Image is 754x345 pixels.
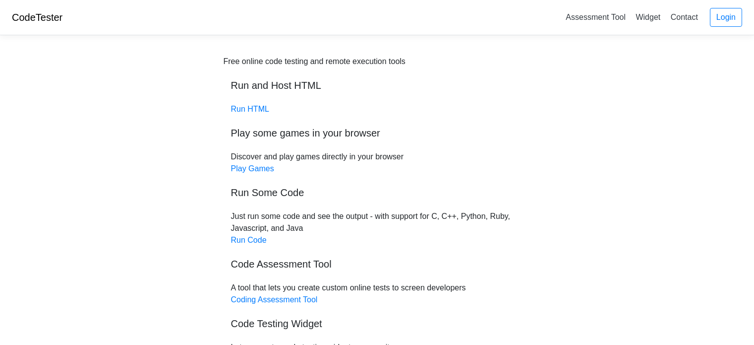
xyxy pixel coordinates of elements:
a: Coding Assessment Tool [231,295,318,304]
h5: Run and Host HTML [231,79,523,91]
a: Widget [632,9,664,25]
a: Assessment Tool [562,9,630,25]
a: Run Code [231,236,267,244]
h5: Run Some Code [231,187,523,199]
div: Free online code testing and remote execution tools [224,56,406,68]
a: Login [710,8,742,27]
h5: Code Testing Widget [231,318,523,330]
a: Contact [667,9,702,25]
a: CodeTester [12,12,62,23]
h5: Code Assessment Tool [231,258,523,270]
a: Run HTML [231,105,269,113]
a: Play Games [231,164,274,173]
h5: Play some games in your browser [231,127,523,139]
